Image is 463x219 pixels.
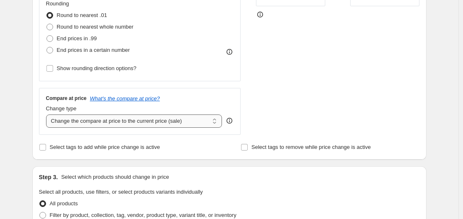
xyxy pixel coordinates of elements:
span: Select all products, use filters, or select products variants individually [39,189,203,195]
h2: Step 3. [39,173,58,181]
span: Show rounding direction options? [57,65,136,71]
span: Select tags to add while price change is active [50,144,160,150]
span: Change type [46,105,77,112]
span: End prices in a certain number [57,47,130,53]
button: What's the compare at price? [90,95,160,102]
span: Select tags to remove while price change is active [251,144,371,150]
span: All products [50,200,78,207]
span: Round to nearest whole number [57,24,134,30]
span: Rounding [46,0,69,7]
div: help [225,117,234,125]
p: Select which products should change in price [61,173,169,181]
h3: Compare at price [46,95,87,102]
span: End prices in .99 [57,35,97,41]
span: Round to nearest .01 [57,12,107,18]
span: Filter by product, collection, tag, vendor, product type, variant title, or inventory [50,212,236,218]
